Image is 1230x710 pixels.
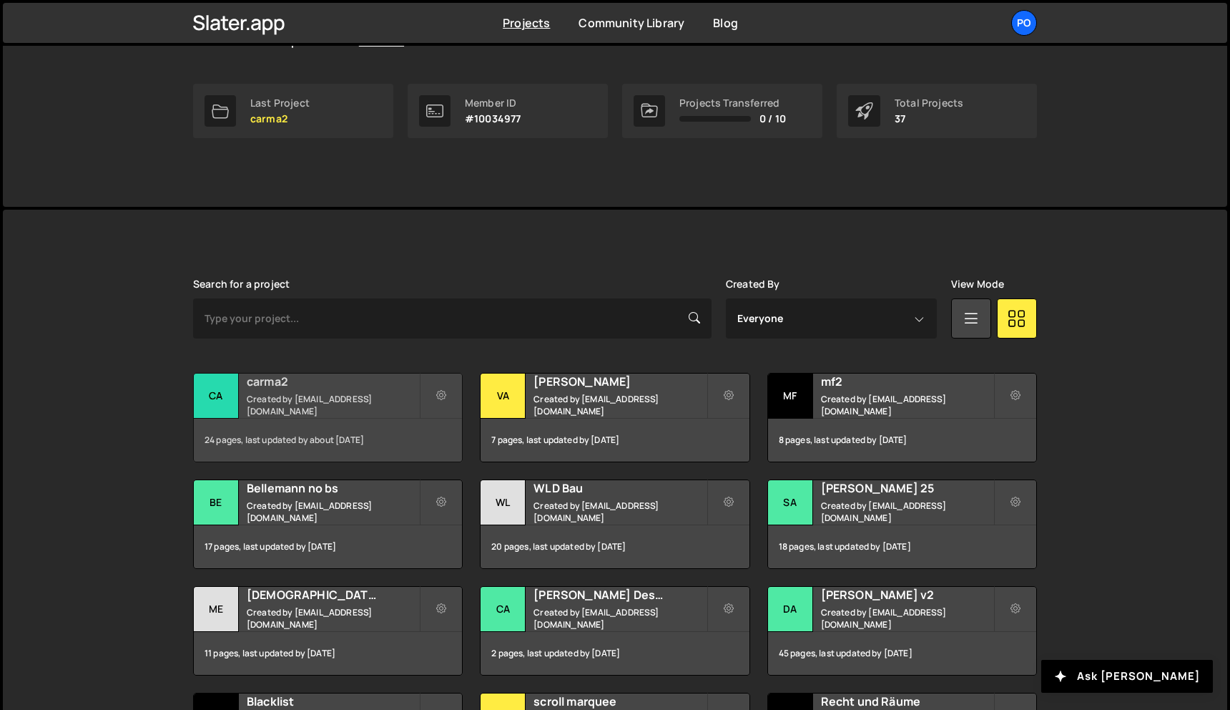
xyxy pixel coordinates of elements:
div: 8 pages, last updated by [DATE] [768,419,1036,462]
a: ca carma2 Created by [EMAIL_ADDRESS][DOMAIN_NAME] 24 pages, last updated by about [DATE] [193,373,463,462]
a: Last Project carma2 [193,84,393,138]
div: Be [194,480,239,525]
div: 11 pages, last updated by [DATE] [194,632,462,675]
a: Community Library [579,15,684,31]
a: Sa [PERSON_NAME] 25 Created by [EMAIL_ADDRESS][DOMAIN_NAME] 18 pages, last updated by [DATE] [767,480,1037,569]
h2: [PERSON_NAME] Design 3d [533,587,706,603]
a: Da [PERSON_NAME] v2 Created by [EMAIL_ADDRESS][DOMAIN_NAME] 45 pages, last updated by [DATE] [767,586,1037,676]
div: Da [768,587,813,632]
small: Created by [EMAIL_ADDRESS][DOMAIN_NAME] [247,500,419,524]
div: 24 pages, last updated by about [DATE] [194,419,462,462]
a: Me [DEMOGRAPHIC_DATA] 8 Created by [EMAIL_ADDRESS][DOMAIN_NAME] 11 pages, last updated by [DATE] [193,586,463,676]
h2: [PERSON_NAME] [533,374,706,389]
h2: scroll marquee [533,694,706,709]
h2: Recht und Räume [821,694,993,709]
label: Created By [726,278,780,290]
label: Search for a project [193,278,290,290]
p: 37 [895,113,963,125]
a: Projects [503,15,550,31]
label: View Mode [951,278,1004,290]
button: Ask [PERSON_NAME] [1041,660,1213,693]
a: Ca [PERSON_NAME] Design 3d Created by [EMAIL_ADDRESS][DOMAIN_NAME] 2 pages, last updated by [DATE] [480,586,749,676]
small: Created by [EMAIL_ADDRESS][DOMAIN_NAME] [533,606,706,631]
div: 45 pages, last updated by [DATE] [768,632,1036,675]
h2: [PERSON_NAME] 25 [821,480,993,496]
div: Member ID [465,97,521,109]
div: Sa [768,480,813,525]
input: Type your project... [193,298,712,339]
a: Po [1011,10,1037,36]
span: 0 / 10 [759,113,786,125]
a: WL WLD Bau Created by [EMAIL_ADDRESS][DOMAIN_NAME] 20 pages, last updated by [DATE] [480,480,749,569]
small: Created by [EMAIL_ADDRESS][DOMAIN_NAME] [533,500,706,524]
h2: Blacklist [247,694,419,709]
p: carma2 [250,113,310,125]
div: mf [768,374,813,419]
div: Me [194,587,239,632]
h2: Bellemann no bs [247,480,419,496]
a: Blog [713,15,738,31]
div: WL [481,480,526,525]
p: #10034977 [465,113,521,125]
h2: [PERSON_NAME] v2 [821,587,993,603]
small: Created by [EMAIL_ADDRESS][DOMAIN_NAME] [247,606,419,631]
small: Created by [EMAIL_ADDRESS][DOMAIN_NAME] [821,606,993,631]
small: Created by [EMAIL_ADDRESS][DOMAIN_NAME] [247,393,419,417]
div: Last Project [250,97,310,109]
small: Created by [EMAIL_ADDRESS][DOMAIN_NAME] [821,500,993,524]
div: 20 pages, last updated by [DATE] [481,525,749,568]
div: ca [194,374,239,419]
a: Be Bellemann no bs Created by [EMAIL_ADDRESS][DOMAIN_NAME] 17 pages, last updated by [DATE] [193,480,463,569]
div: Ca [481,587,526,632]
small: Created by [EMAIL_ADDRESS][DOMAIN_NAME] [533,393,706,417]
h2: WLD Bau [533,480,706,496]
small: Created by [EMAIL_ADDRESS][DOMAIN_NAME] [821,393,993,417]
div: Va [481,374,526,419]
div: Total Projects [895,97,963,109]
div: 7 pages, last updated by [DATE] [481,419,749,462]
a: Va [PERSON_NAME] Created by [EMAIL_ADDRESS][DOMAIN_NAME] 7 pages, last updated by [DATE] [480,373,749,462]
h2: [DEMOGRAPHIC_DATA] 8 [247,587,419,603]
h2: carma2 [247,374,419,389]
div: 17 pages, last updated by [DATE] [194,525,462,568]
h2: mf2 [821,374,993,389]
div: 2 pages, last updated by [DATE] [481,632,749,675]
div: 18 pages, last updated by [DATE] [768,525,1036,568]
div: Projects Transferred [679,97,786,109]
a: mf mf2 Created by [EMAIL_ADDRESS][DOMAIN_NAME] 8 pages, last updated by [DATE] [767,373,1037,462]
